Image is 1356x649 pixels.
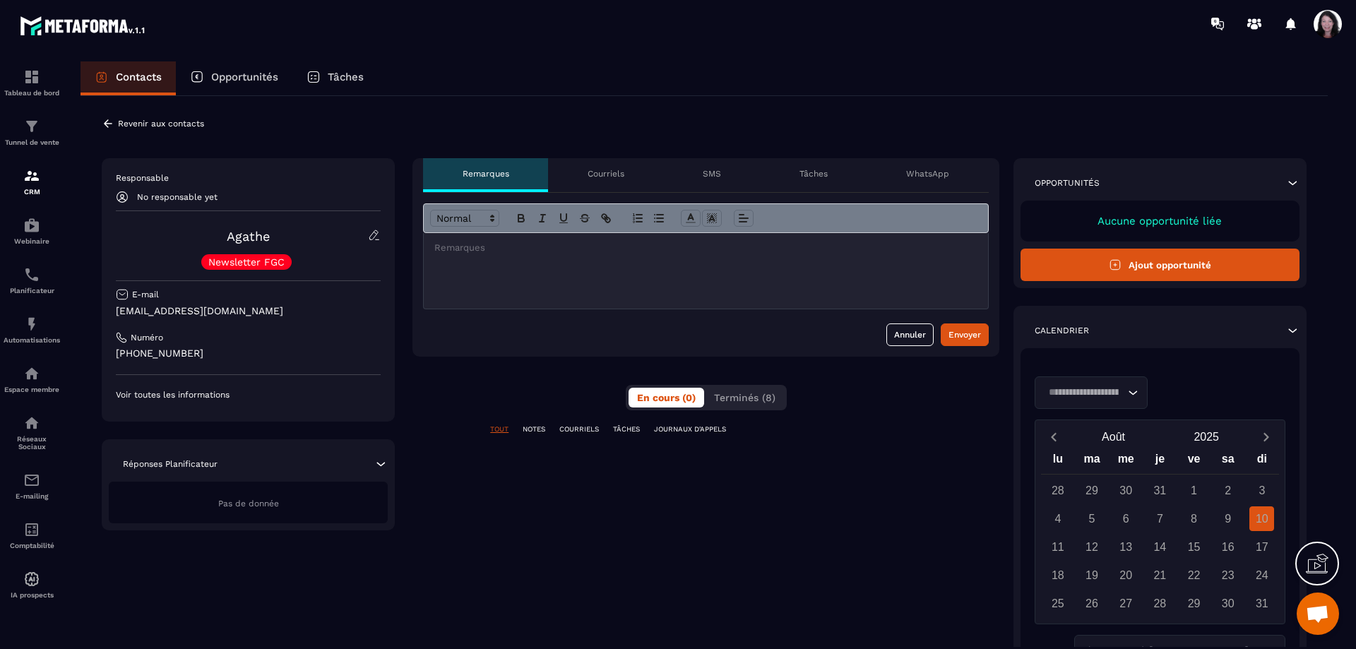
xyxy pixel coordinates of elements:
[1297,593,1339,635] a: Ouvrir le chat
[23,217,40,234] img: automations
[23,167,40,184] img: formation
[1080,506,1105,531] div: 5
[1114,563,1138,588] div: 20
[703,168,721,179] p: SMS
[4,138,60,146] p: Tunnel de vente
[132,289,159,300] p: E-mail
[1041,427,1067,446] button: Previous month
[1148,506,1172,531] div: 7
[906,168,949,179] p: WhatsApp
[1215,478,1240,503] div: 2
[4,355,60,404] a: automationsautomationsEspace membre
[118,119,204,129] p: Revenir aux contacts
[137,192,218,202] p: No responsable yet
[1143,449,1177,474] div: je
[4,435,60,451] p: Réseaux Sociaux
[1075,449,1109,474] div: ma
[654,424,726,434] p: JOURNAUX D'APPELS
[4,58,60,107] a: formationformationTableau de bord
[1044,385,1124,400] input: Search for option
[4,461,60,511] a: emailemailE-mailing
[588,168,624,179] p: Courriels
[208,257,285,267] p: Newsletter FGC
[4,256,60,305] a: schedulerschedulerPlanificateur
[463,168,509,179] p: Remarques
[1245,449,1279,474] div: di
[1249,591,1274,616] div: 31
[714,392,775,403] span: Terminés (8)
[4,336,60,344] p: Automatisations
[4,591,60,599] p: IA prospects
[706,388,784,407] button: Terminés (8)
[1182,591,1206,616] div: 29
[1045,563,1070,588] div: 18
[1182,563,1206,588] div: 22
[1035,325,1089,336] p: Calendrier
[1215,535,1240,559] div: 16
[116,172,381,184] p: Responsable
[1080,563,1105,588] div: 19
[1114,478,1138,503] div: 30
[1080,478,1105,503] div: 29
[1021,249,1299,281] button: Ajout opportunité
[1249,478,1274,503] div: 3
[4,206,60,256] a: automationsautomationsWebinaire
[1109,449,1143,474] div: me
[23,472,40,489] img: email
[23,118,40,135] img: formation
[1249,506,1274,531] div: 10
[1177,449,1211,474] div: ve
[1035,177,1100,189] p: Opportunités
[1045,591,1070,616] div: 25
[23,415,40,431] img: social-network
[1249,563,1274,588] div: 24
[4,287,60,294] p: Planificateur
[1148,563,1172,588] div: 21
[292,61,378,95] a: Tâches
[4,237,60,245] p: Webinaire
[23,266,40,283] img: scheduler
[23,316,40,333] img: automations
[1041,449,1279,616] div: Calendar wrapper
[4,305,60,355] a: automationsautomationsAutomatisations
[1160,424,1253,449] button: Open years overlay
[1148,591,1172,616] div: 28
[1045,478,1070,503] div: 28
[613,424,640,434] p: TÂCHES
[1148,535,1172,559] div: 14
[23,521,40,538] img: accountant
[1114,535,1138,559] div: 13
[1041,449,1075,474] div: lu
[523,424,545,434] p: NOTES
[328,71,364,83] p: Tâches
[4,511,60,560] a: accountantaccountantComptabilité
[4,386,60,393] p: Espace membre
[4,107,60,157] a: formationformationTunnel de vente
[116,304,381,318] p: [EMAIL_ADDRESS][DOMAIN_NAME]
[1253,427,1279,446] button: Next month
[116,389,381,400] p: Voir toutes les informations
[799,168,828,179] p: Tâches
[4,157,60,206] a: formationformationCRM
[123,458,218,470] p: Réponses Planificateur
[4,404,60,461] a: social-networksocial-networkRéseaux Sociaux
[23,571,40,588] img: automations
[1182,506,1206,531] div: 8
[218,499,279,508] span: Pas de donnée
[4,89,60,97] p: Tableau de bord
[23,365,40,382] img: automations
[81,61,176,95] a: Contacts
[941,323,989,346] button: Envoyer
[227,229,270,244] a: Agathe
[1215,591,1240,616] div: 30
[1067,424,1160,449] button: Open months overlay
[211,71,278,83] p: Opportunités
[4,188,60,196] p: CRM
[1080,591,1105,616] div: 26
[1035,376,1148,409] div: Search for option
[131,332,163,343] p: Numéro
[1215,506,1240,531] div: 9
[116,347,381,360] p: [PHONE_NUMBER]
[1215,563,1240,588] div: 23
[948,328,981,342] div: Envoyer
